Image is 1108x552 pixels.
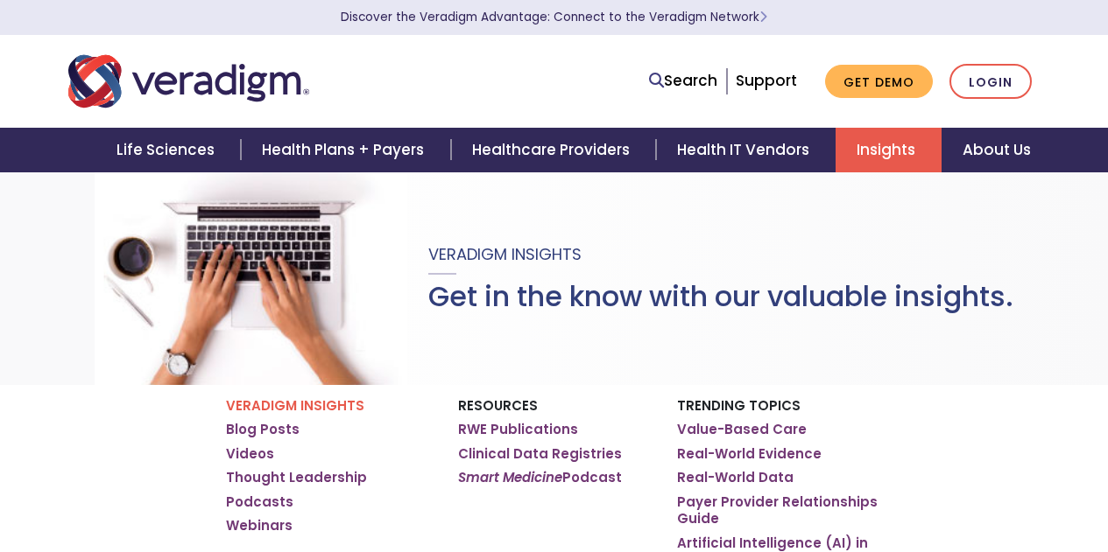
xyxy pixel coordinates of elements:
[458,468,562,486] em: Smart Medicine
[677,421,807,438] a: Value-Based Care
[759,9,767,25] span: Learn More
[226,421,300,438] a: Blog Posts
[458,469,622,486] a: Smart MedicinePodcast
[942,128,1052,172] a: About Us
[458,421,578,438] a: RWE Publications
[825,65,933,99] a: Get Demo
[677,493,883,528] a: Payer Provider Relationships Guide
[95,128,241,172] a: Life Sciences
[341,9,767,25] a: Discover the Veradigm Advantage: Connect to the Veradigm NetworkLearn More
[68,52,309,110] img: Veradigm logo
[226,445,274,463] a: Videos
[656,128,836,172] a: Health IT Vendors
[677,469,794,486] a: Real-World Data
[226,493,293,511] a: Podcasts
[451,128,656,172] a: Healthcare Providers
[458,445,622,463] a: Clinical Data Registries
[428,243,582,265] span: Veradigm Insights
[649,69,717,93] a: Search
[226,517,293,535] a: Webinars
[428,280,1013,313] h1: Get in the know with our valuable insights.
[677,445,822,463] a: Real-World Evidence
[241,128,450,172] a: Health Plans + Payers
[736,70,797,91] a: Support
[949,64,1032,100] a: Login
[226,469,367,486] a: Thought Leadership
[836,128,942,172] a: Insights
